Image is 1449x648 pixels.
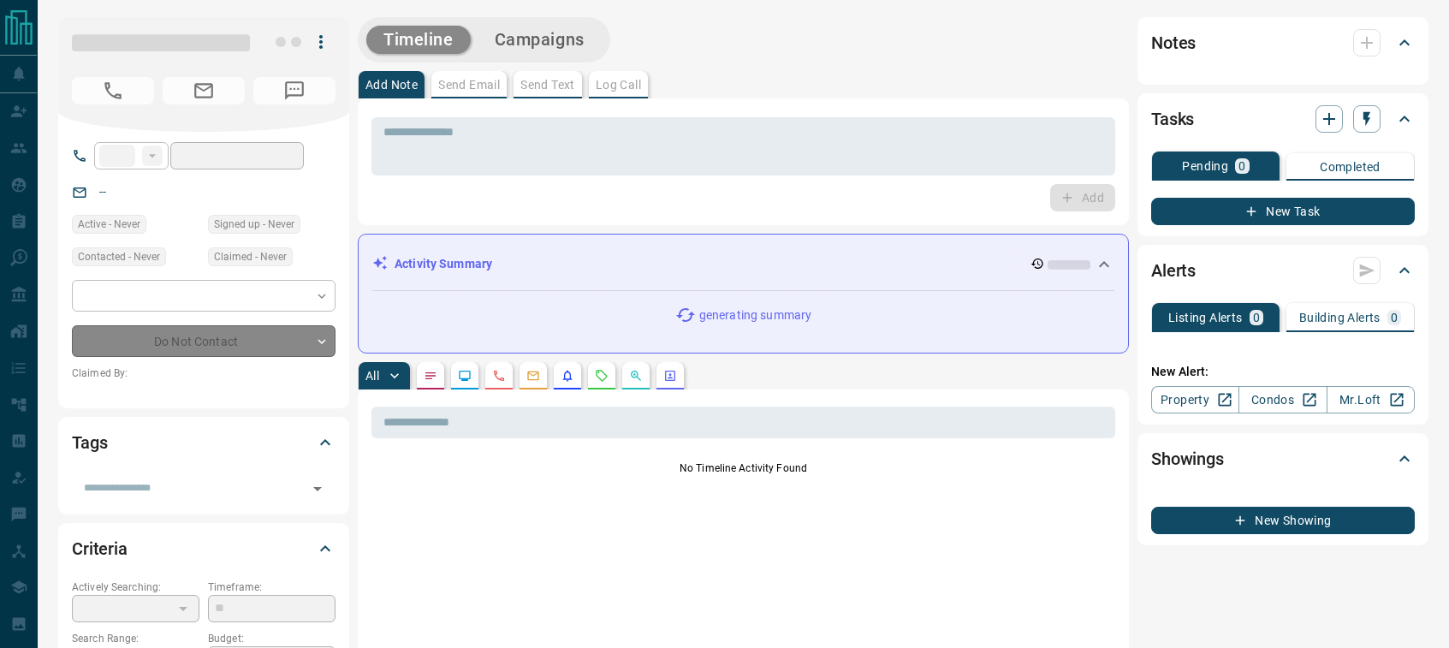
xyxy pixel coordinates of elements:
[1151,257,1196,284] h2: Alerts
[1327,386,1415,413] a: Mr.Loft
[365,370,379,382] p: All
[99,185,106,199] a: --
[1151,386,1239,413] a: Property
[478,26,602,54] button: Campaigns
[1391,312,1398,324] p: 0
[561,369,574,383] svg: Listing Alerts
[72,422,336,463] div: Tags
[72,366,336,381] p: Claimed By:
[1151,98,1415,140] div: Tasks
[1320,161,1381,173] p: Completed
[78,216,140,233] span: Active - Never
[492,369,506,383] svg: Calls
[72,580,199,595] p: Actively Searching:
[663,369,677,383] svg: Agent Actions
[424,369,437,383] svg: Notes
[1151,198,1415,225] button: New Task
[372,248,1114,280] div: Activity Summary
[1168,312,1243,324] p: Listing Alerts
[595,369,609,383] svg: Requests
[72,535,128,562] h2: Criteria
[1238,160,1245,172] p: 0
[1253,312,1260,324] p: 0
[72,77,154,104] span: No Number
[1151,22,1415,63] div: Notes
[366,26,471,54] button: Timeline
[72,631,199,646] p: Search Range:
[72,325,336,357] div: Do Not Contact
[253,77,336,104] span: No Number
[395,255,492,273] p: Activity Summary
[371,461,1115,476] p: No Timeline Activity Found
[306,477,330,501] button: Open
[1151,507,1415,534] button: New Showing
[458,369,472,383] svg: Lead Browsing Activity
[1182,160,1228,172] p: Pending
[365,79,418,91] p: Add Note
[163,77,245,104] span: No Email
[1299,312,1381,324] p: Building Alerts
[214,216,294,233] span: Signed up - Never
[1151,250,1415,291] div: Alerts
[208,580,336,595] p: Timeframe:
[208,631,336,646] p: Budget:
[526,369,540,383] svg: Emails
[72,429,107,456] h2: Tags
[1151,29,1196,56] h2: Notes
[629,369,643,383] svg: Opportunities
[1151,105,1194,133] h2: Tasks
[1238,386,1327,413] a: Condos
[78,248,160,265] span: Contacted - Never
[214,248,287,265] span: Claimed - Never
[1151,363,1415,381] p: New Alert:
[1151,438,1415,479] div: Showings
[72,528,336,569] div: Criteria
[699,306,811,324] p: generating summary
[1151,445,1224,473] h2: Showings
